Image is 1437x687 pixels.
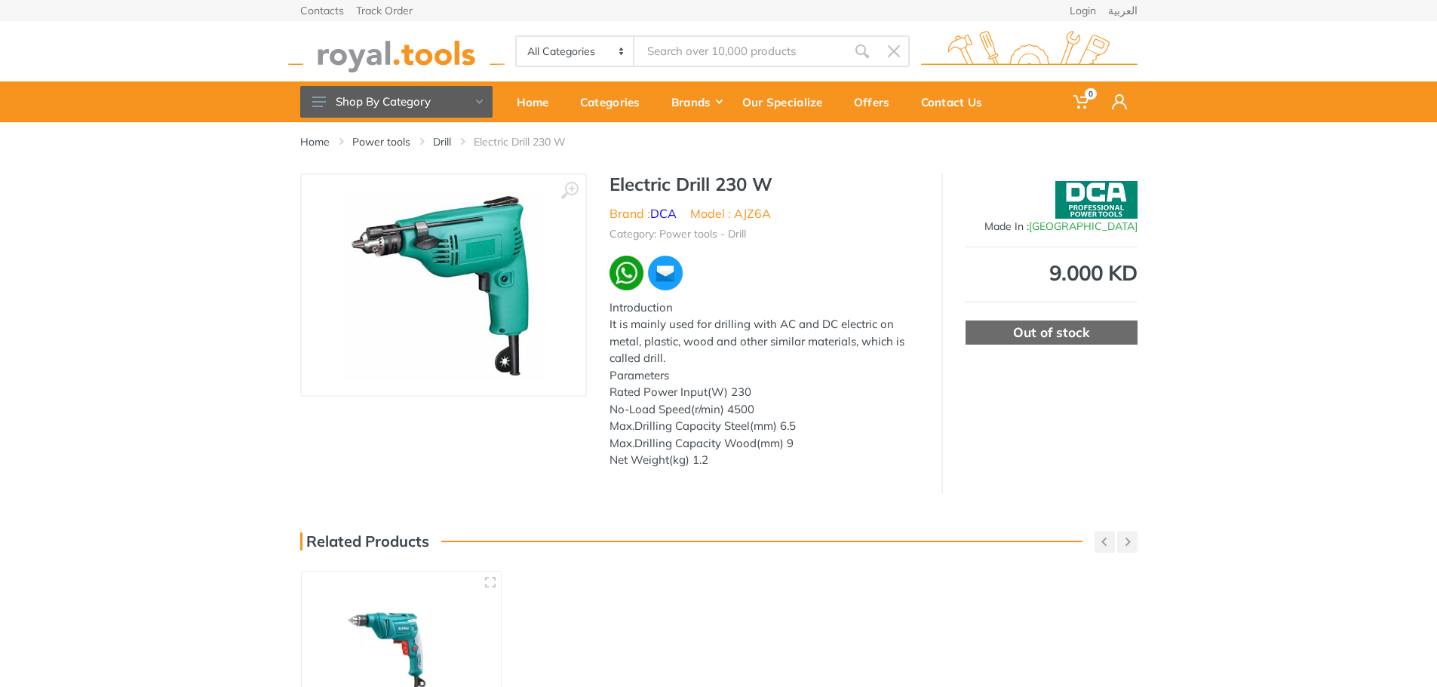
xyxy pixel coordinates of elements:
a: Home [300,134,330,149]
a: Contacts [300,5,344,16]
div: Categories [570,86,661,118]
a: Power tools [352,134,410,149]
div: Offers [843,86,910,118]
img: DCA [1055,181,1138,219]
div: Out of stock [966,320,1138,345]
a: Contact Us [910,81,1003,122]
a: Drill [433,134,451,149]
a: Track Order [356,5,413,16]
div: 9.000 KD [966,262,1138,284]
input: Site search [634,35,846,67]
a: 0 [1063,81,1101,122]
a: Categories [570,81,661,122]
img: royal.tools Logo [288,31,505,72]
div: Our Specialize [732,86,843,118]
span: [GEOGRAPHIC_DATA] [1029,219,1138,233]
a: Login [1070,5,1096,16]
a: Offers [843,81,910,122]
img: royal.tools Logo [921,31,1138,72]
h3: Related Products [300,532,429,551]
div: Contact Us [910,86,1003,118]
img: wa.webp [609,256,644,290]
a: Home [506,81,570,122]
a: DCA [650,206,677,221]
li: Electric Drill 230 W [474,134,588,149]
img: Royal Tools - Electric Drill 230 W [342,190,545,380]
li: Model : AJZ6A [690,204,771,222]
img: ma.webp [646,254,684,292]
a: Our Specialize [732,81,843,122]
span: 0 [1085,88,1097,100]
div: Brands [661,86,732,118]
div: Introduction It is mainly used for drilling with AC and DC electric on metal, plastic, wood and o... [609,299,919,469]
li: Category: Power tools - Drill [609,226,746,242]
nav: breadcrumb [300,134,1138,149]
select: Category [517,37,635,66]
li: Brand : [609,204,677,222]
a: العربية [1108,5,1138,16]
div: Made In : [966,219,1138,235]
h1: Electric Drill 230 W [609,173,919,195]
div: Home [506,86,570,118]
button: Shop By Category [300,86,493,118]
